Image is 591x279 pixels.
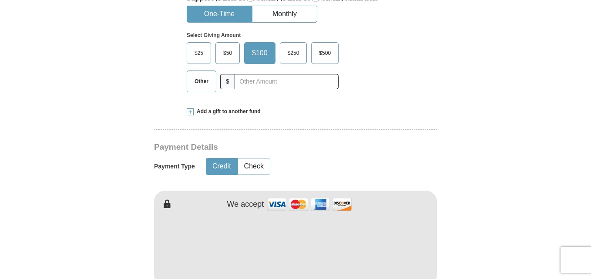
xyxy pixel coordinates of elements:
[154,142,376,152] h3: Payment Details
[248,47,272,60] span: $100
[283,47,304,60] span: $250
[315,47,335,60] span: $500
[194,108,261,115] span: Add a gift to another fund
[266,195,353,214] img: credit cards accepted
[219,47,236,60] span: $50
[190,47,208,60] span: $25
[235,74,339,89] input: Other Amount
[187,32,241,38] strong: Select Giving Amount
[227,200,264,209] h4: We accept
[252,6,317,22] button: Monthly
[206,158,237,175] button: Credit
[154,163,195,170] h5: Payment Type
[190,75,213,88] span: Other
[238,158,270,175] button: Check
[187,6,252,22] button: One-Time
[220,74,235,89] span: $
